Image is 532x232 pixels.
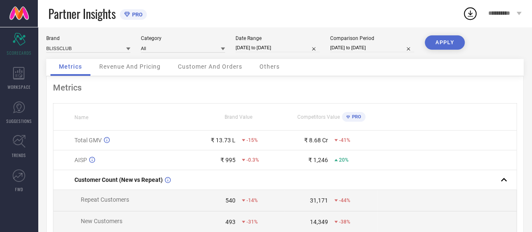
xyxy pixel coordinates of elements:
span: Customer And Orders [178,63,242,70]
span: New Customers [81,218,122,224]
span: PRO [350,114,361,120]
div: ₹ 1,246 [308,157,328,163]
div: Category [141,35,225,41]
span: -0.3% [246,157,259,163]
span: Metrics [59,63,82,70]
div: 493 [225,219,236,225]
span: Total GMV [74,137,102,144]
span: 20% [339,157,349,163]
span: -31% [246,219,258,225]
div: 14,349 [310,219,328,225]
span: Brand Value [225,114,252,120]
span: FWD [15,186,23,192]
button: APPLY [425,35,465,50]
span: SCORECARDS [7,50,32,56]
div: ₹ 13.73 L [211,137,236,144]
span: TRENDS [12,152,26,158]
span: AISP [74,157,87,163]
span: Others [259,63,280,70]
span: Repeat Customers [81,196,129,203]
input: Select date range [236,43,320,52]
div: ₹ 8.68 Cr [304,137,328,144]
span: -14% [246,197,258,203]
span: Revenue And Pricing [99,63,161,70]
div: Comparison Period [330,35,414,41]
div: 540 [225,197,236,204]
span: Name [74,115,88,120]
span: Customer Count (New vs Repeat) [74,176,163,183]
span: -41% [339,137,350,143]
div: Brand [46,35,130,41]
input: Select comparison period [330,43,414,52]
div: Date Range [236,35,320,41]
span: -15% [246,137,258,143]
span: Partner Insights [48,5,116,22]
span: WORKSPACE [8,84,31,90]
span: -44% [339,197,350,203]
div: 31,171 [310,197,328,204]
span: PRO [130,11,143,18]
span: SUGGESTIONS [6,118,32,124]
span: -38% [339,219,350,225]
span: Competitors Value [297,114,340,120]
div: Metrics [53,83,517,93]
div: Open download list [463,6,478,21]
div: ₹ 995 [220,157,236,163]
